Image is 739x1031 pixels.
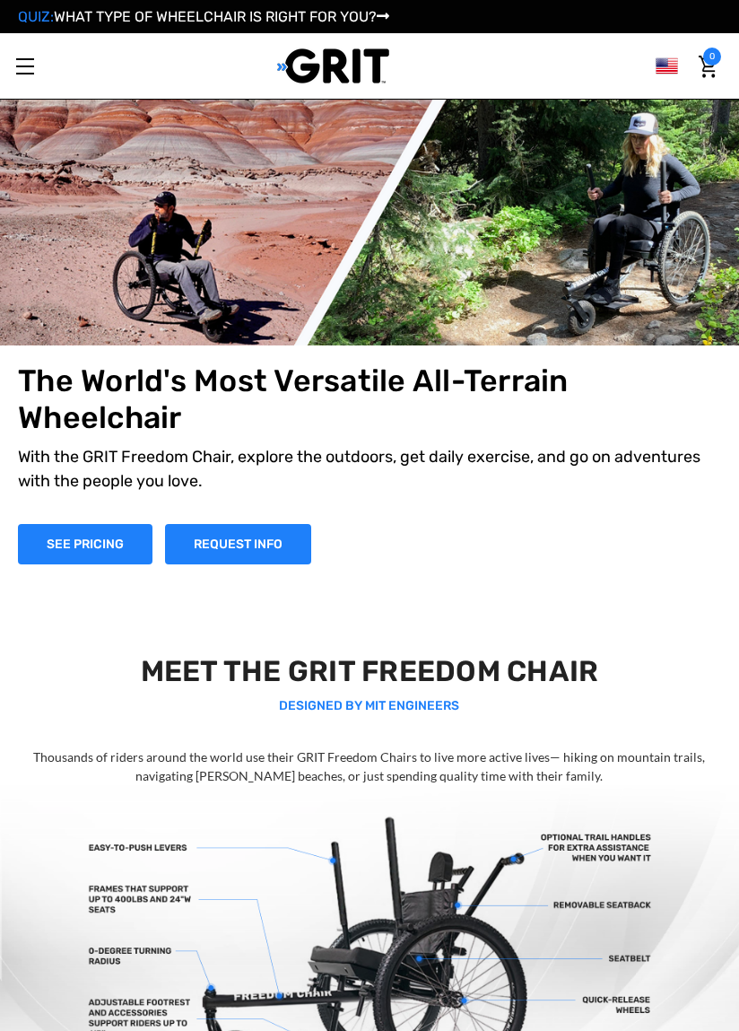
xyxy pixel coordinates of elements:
[703,48,721,66] span: 0
[277,48,389,84] img: GRIT All-Terrain Wheelchair and Mobility Equipment
[18,524,152,564] a: Shop Now
[18,8,389,25] a: QUIZ:WHAT TYPE OF WHEELCHAIR IS RIGHT FOR YOU?
[19,747,721,785] p: Thousands of riders around the world use their GRIT Freedom Chairs to live more active lives— hik...
[18,8,54,25] span: QUIZ:
[656,55,678,77] img: us.png
[16,66,34,67] span: Toggle menu
[18,363,580,437] h1: The World's Most Versatile All-Terrain Wheelchair
[165,524,311,564] a: Slide number 1, Request Information
[699,56,717,78] img: Cart
[694,48,721,85] a: Cart with 0 items
[18,445,721,494] p: With the GRIT Freedom Chair, explore the outdoors, get daily exercise, and go on adventures with ...
[19,654,721,688] h2: MEET THE GRIT FREEDOM CHAIR
[19,696,721,715] p: DESIGNED BY MIT ENGINEERS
